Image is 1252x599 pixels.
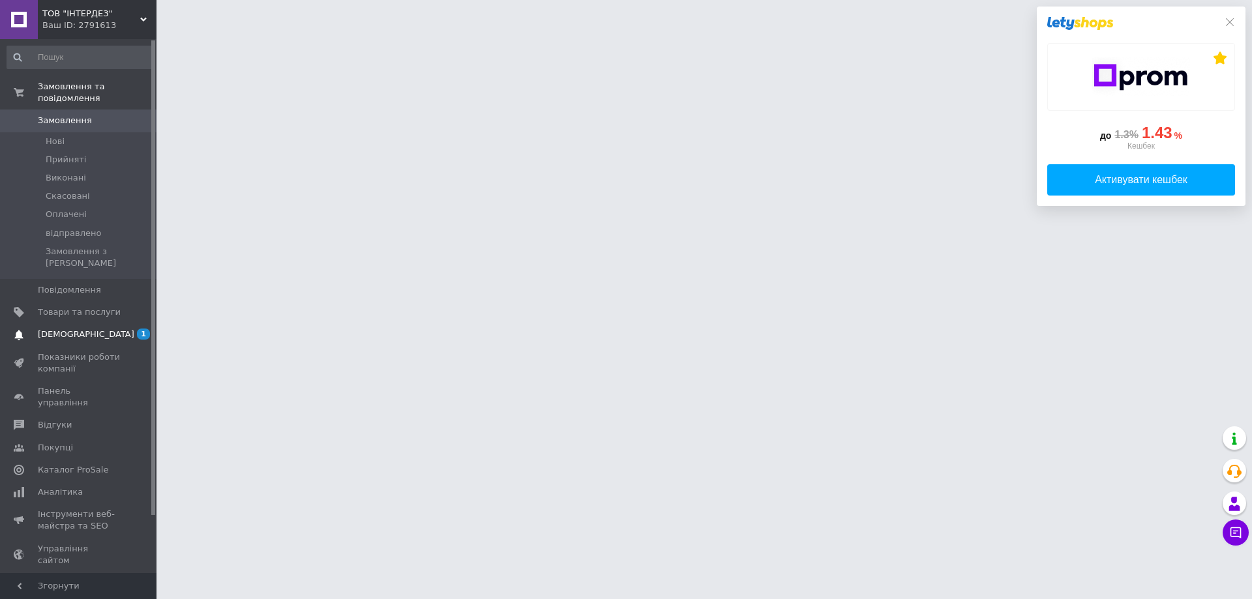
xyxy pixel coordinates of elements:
[42,8,140,20] span: ТОВ "ІНТЕРДЕЗ"
[38,306,121,318] span: Товари та послуги
[38,385,121,409] span: Панель управління
[7,46,154,69] input: Пошук
[46,136,65,147] span: Нові
[46,246,153,269] span: Замовлення з [PERSON_NAME]
[46,190,90,202] span: Скасовані
[1223,519,1249,546] button: Чат з покупцем
[46,172,86,184] span: Виконані
[38,419,72,431] span: Відгуки
[46,227,101,239] span: відправлено
[42,20,156,31] div: Ваш ID: 2791613
[38,464,108,476] span: Каталог ProSale
[38,508,121,532] span: Інструменти веб-майстра та SEO
[46,154,86,166] span: Прийняті
[38,284,101,296] span: Повідомлення
[38,543,121,566] span: Управління сайтом
[38,81,156,104] span: Замовлення та повідомлення
[137,329,150,340] span: 1
[38,351,121,375] span: Показники роботи компанії
[38,486,83,498] span: Аналітика
[38,442,73,454] span: Покупці
[46,209,87,220] span: Оплачені
[38,115,92,126] span: Замовлення
[38,329,134,340] span: [DEMOGRAPHIC_DATA]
